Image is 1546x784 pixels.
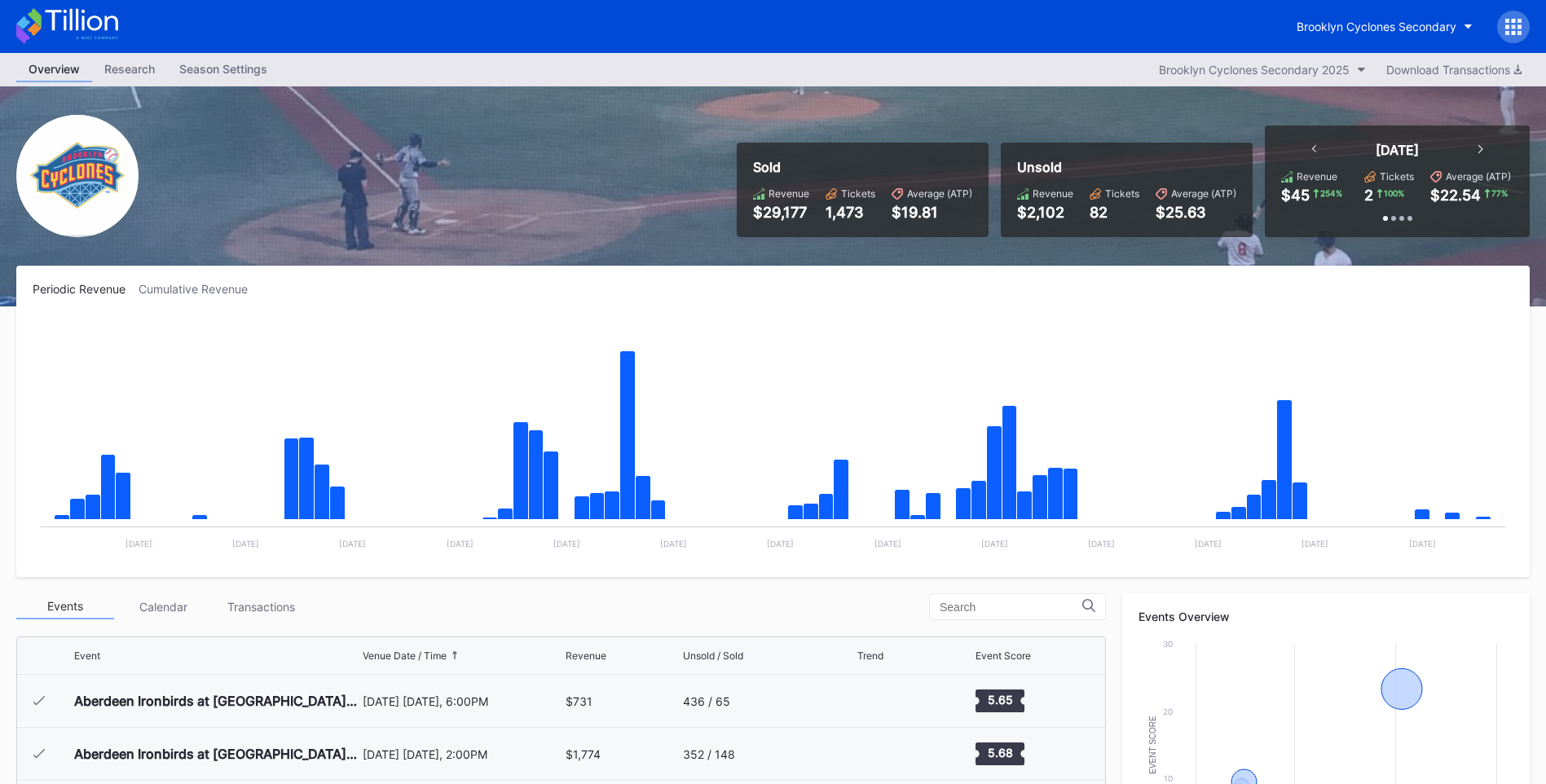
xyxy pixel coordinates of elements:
div: Download Transactions [1386,63,1522,77]
div: $45 [1281,187,1310,204]
div: Event [74,650,100,662]
a: Research [92,57,167,82]
div: Event Score [976,650,1031,662]
div: Research [92,57,167,81]
text: [DATE] [447,539,473,548]
text: [DATE] [553,539,580,548]
div: Average (ATP) [1171,187,1236,200]
div: [DATE] [DATE], 2:00PM [363,747,562,761]
div: Revenue [1297,170,1337,183]
div: 82 [1090,204,1139,221]
div: Aberdeen Ironbirds at [GEOGRAPHIC_DATA] Cyclones [74,693,359,709]
text: [DATE] [660,539,687,548]
div: Tickets [1105,187,1139,200]
div: Revenue [566,650,606,662]
div: $19.81 [892,204,972,221]
div: Average (ATP) [1446,170,1511,183]
div: $731 [566,694,592,708]
div: Transactions [212,594,310,619]
div: Unsold / Sold [683,650,743,662]
img: Brooklyn_Cyclones.png [16,115,139,237]
text: Event Score [1148,716,1157,774]
div: Tickets [841,187,875,200]
text: [DATE] [1088,539,1115,548]
text: 20 [1163,707,1173,716]
div: $29,177 [753,204,809,221]
div: Sold [753,159,972,175]
text: [DATE] [232,539,259,548]
input: Search [940,601,1082,614]
div: 2 [1364,187,1373,204]
text: 5.68 [987,746,1012,760]
div: Periodic Revenue [33,282,139,296]
text: [DATE] [1302,539,1328,548]
div: [DATE] [DATE], 6:00PM [363,694,562,708]
svg: Chart title [857,680,906,721]
a: Overview [16,57,92,82]
div: $2,102 [1017,204,1073,221]
button: Download Transactions [1378,59,1530,81]
div: Revenue [1033,187,1073,200]
div: Aberdeen Ironbirds at [GEOGRAPHIC_DATA] Cyclones [74,746,359,762]
div: $22.54 [1430,187,1481,204]
button: Brooklyn Cyclones Secondary [1284,11,1485,42]
div: 100 % [1382,187,1406,200]
div: [DATE] [1376,142,1419,158]
svg: Chart title [857,733,906,774]
text: [DATE] [767,539,794,548]
div: Brooklyn Cyclones Secondary [1297,20,1456,33]
div: Venue Date / Time [363,650,447,662]
text: 5.65 [987,693,1012,707]
div: Cumulative Revenue [139,282,261,296]
text: [DATE] [126,539,152,548]
div: Events [16,594,114,619]
div: Unsold [1017,159,1236,175]
div: Average (ATP) [907,187,972,200]
div: Trend [857,650,883,662]
div: 254 % [1319,187,1344,200]
text: [DATE] [1195,539,1222,548]
div: 352 / 148 [683,747,735,761]
text: [DATE] [981,539,1008,548]
div: 77 % [1490,187,1509,200]
div: Revenue [769,187,809,200]
div: Calendar [114,594,212,619]
div: Tickets [1380,170,1414,183]
div: Events Overview [1139,610,1513,623]
text: 30 [1163,639,1173,649]
div: 1,473 [826,204,875,221]
div: Season Settings [167,57,280,81]
a: Season Settings [167,57,280,82]
div: $1,774 [566,747,601,761]
text: [DATE] [874,539,901,548]
svg: Chart title [33,316,1513,561]
text: [DATE] [339,539,366,548]
text: [DATE] [1409,539,1436,548]
div: $25.63 [1156,204,1236,221]
div: 436 / 65 [683,694,730,708]
button: Brooklyn Cyclones Secondary 2025 [1151,59,1374,81]
div: Brooklyn Cyclones Secondary 2025 [1159,63,1350,77]
text: 10 [1164,773,1173,783]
